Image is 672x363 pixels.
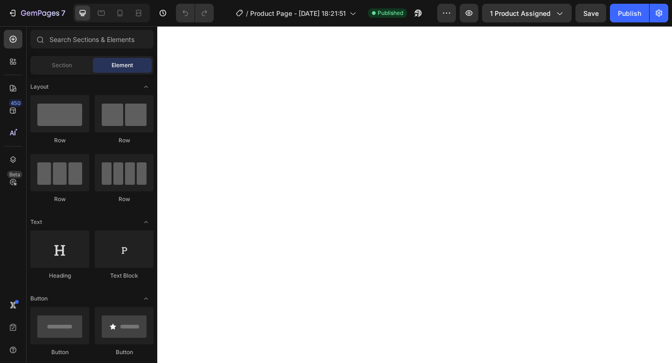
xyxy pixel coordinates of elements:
[30,136,89,145] div: Row
[61,7,65,19] p: 7
[378,9,403,17] span: Published
[490,8,551,18] span: 1 product assigned
[139,291,154,306] span: Toggle open
[610,4,649,22] button: Publish
[30,348,89,356] div: Button
[95,348,154,356] div: Button
[30,218,42,226] span: Text
[95,195,154,203] div: Row
[139,215,154,230] span: Toggle open
[4,4,70,22] button: 7
[583,9,599,17] span: Save
[618,8,641,18] div: Publish
[9,99,22,107] div: 450
[246,8,248,18] span: /
[7,171,22,178] div: Beta
[95,136,154,145] div: Row
[52,61,72,70] span: Section
[95,272,154,280] div: Text Block
[157,26,672,363] iframe: Design area
[482,4,572,22] button: 1 product assigned
[30,294,48,303] span: Button
[30,195,89,203] div: Row
[30,272,89,280] div: Heading
[575,4,606,22] button: Save
[250,8,346,18] span: Product Page - [DATE] 18:21:51
[30,30,154,49] input: Search Sections & Elements
[30,83,49,91] span: Layout
[139,79,154,94] span: Toggle open
[112,61,133,70] span: Element
[176,4,214,22] div: Undo/Redo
